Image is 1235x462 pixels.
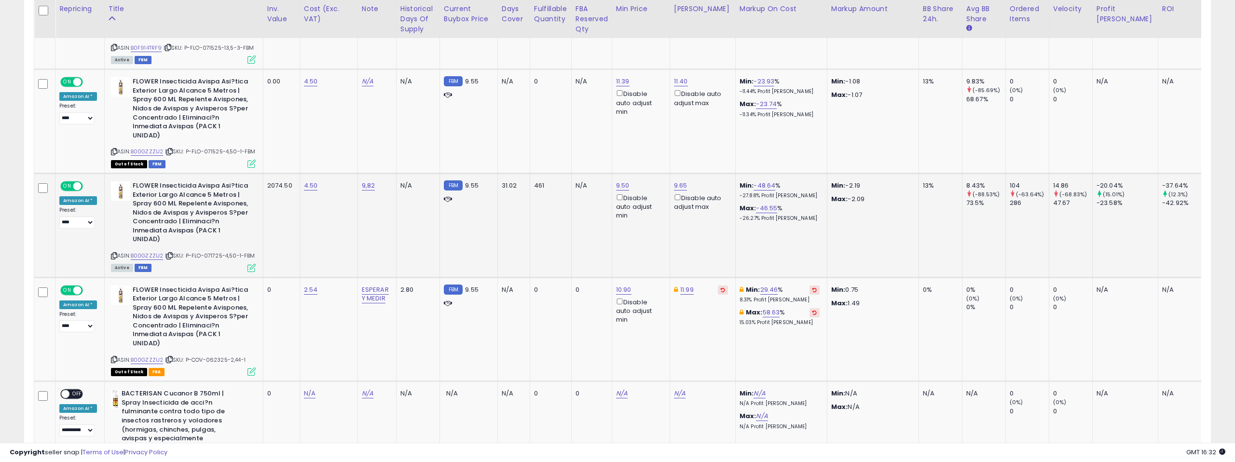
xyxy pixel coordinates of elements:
div: 0 [534,77,564,86]
div: Markup Amount [831,4,915,14]
div: N/A [576,77,604,86]
div: 13% [923,181,955,190]
p: -11.44% Profit [PERSON_NAME] [740,88,820,95]
div: [PERSON_NAME] [674,4,731,14]
small: (-68.83%) [1059,190,1087,198]
span: | SKU: P-FLO-071525-13,5-3-FBM [164,44,254,52]
div: 8.43% [966,181,1005,190]
div: Amazon AI * [59,196,97,205]
p: N/A [831,403,911,411]
small: FBM [444,76,463,86]
div: % [740,77,820,95]
b: Min: [740,181,754,190]
div: Avg BB Share [966,4,1002,24]
small: FBM [444,180,463,190]
div: 0 [1010,77,1049,86]
div: 0 [1010,303,1049,312]
a: Privacy Policy [125,448,167,457]
div: Disable auto adjust max [674,88,728,107]
small: (0%) [966,295,980,302]
div: Disable auto adjust min [616,88,662,116]
span: | SKU: P-COV-062325-2,44-1 [165,356,246,364]
div: Historical Days Of Supply [400,4,436,34]
a: N/A [674,389,686,398]
span: FBM [135,264,152,272]
p: -11.34% Profit [PERSON_NAME] [740,111,820,118]
a: 4.50 [304,181,318,190]
img: 31kQW3gST1L._SL40_.jpg [111,77,130,96]
a: 11.39 [616,77,630,86]
div: 0 [1053,285,1092,294]
div: -42.92% [1162,199,1201,207]
span: ON [61,286,73,294]
div: N/A [1162,389,1194,398]
p: 1.49 [831,299,911,308]
div: Min Price [616,4,666,14]
span: N/A [446,389,458,398]
b: Max: [740,411,756,421]
div: N/A [400,389,432,398]
span: | SKU: P-FLO-071525-4,50-1-FBM [165,148,256,155]
p: 8.31% Profit [PERSON_NAME] [740,297,820,303]
div: % [740,181,820,199]
div: 0 [534,285,564,294]
div: 0% [966,285,1005,294]
a: Terms of Use [82,448,123,457]
b: Min: [740,389,754,398]
div: Velocity [1053,4,1088,14]
a: -23.74 [756,99,777,109]
a: 9.65 [674,181,687,190]
p: 15.03% Profit [PERSON_NAME] [740,319,820,326]
a: B0F914TRF9 [131,44,162,52]
small: (0%) [1010,295,1023,302]
div: N/A [1097,389,1151,398]
div: N/A [576,181,604,190]
div: 13% [923,77,955,86]
strong: Min: [831,77,846,86]
a: 29.46 [760,285,778,295]
div: Cost (Exc. VAT) [304,4,354,24]
small: (12.3%) [1168,190,1188,198]
span: All listings that are currently out of stock and unavailable for purchase on Amazon [111,368,147,376]
span: FBA [149,368,165,376]
p: -1.07 [831,91,911,99]
a: ESPERAR Y MEDIR [362,285,389,303]
a: 11.40 [674,77,688,86]
p: -26.27% Profit [PERSON_NAME] [740,215,820,222]
small: (-63.64%) [1016,190,1044,198]
div: Amazon AI * [59,300,97,309]
div: 104 [1010,181,1049,190]
div: Repricing [59,4,100,14]
a: -46.55 [756,204,777,213]
a: N/A [756,411,768,421]
p: N/A Profit [PERSON_NAME] [740,423,820,430]
b: BACTERISAN Cucanor B 750ml | Spray Insecticida de acci?n fulminante contra todo tipo de insectos ... [122,389,239,454]
div: Amazon AI * [59,92,97,101]
span: OFF [82,182,97,190]
a: -48.64 [754,181,775,190]
strong: Max: [831,402,848,411]
div: seller snap | | [10,448,167,457]
div: 0 [534,389,564,398]
div: Preset: [59,311,97,333]
div: Markup on Cost [740,4,823,14]
div: 31.02 [502,181,522,190]
div: Ordered Items [1010,4,1045,24]
small: (-85.69%) [973,86,1000,94]
div: % [740,285,820,303]
a: N/A [362,389,373,398]
span: OFF [82,286,97,294]
div: 0 [1053,95,1092,104]
b: Max: [740,99,756,109]
b: Min: [746,285,760,294]
div: 73.5% [966,199,1005,207]
div: % [740,100,820,118]
a: 10.90 [616,285,631,295]
div: 0.00 [267,77,292,86]
a: B00GZZZIJ2 [131,252,164,260]
div: FBA Reserved Qty [576,4,608,34]
div: 0 [267,285,292,294]
div: Note [362,4,392,14]
div: 0 [576,285,604,294]
img: 31PXbxEPFzL._SL40_.jpg [111,389,119,408]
